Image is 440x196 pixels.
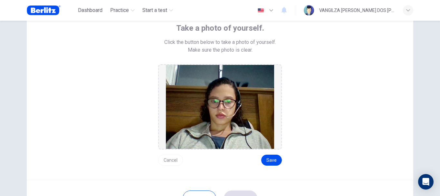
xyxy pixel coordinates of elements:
img: en [257,8,265,13]
div: Open Intercom Messenger [418,174,434,190]
button: Practice [108,5,137,16]
button: Dashboard [75,5,105,16]
button: Start a test [140,5,176,16]
div: VANGILZA [PERSON_NAME] DOS [PERSON_NAME] [319,6,395,14]
button: Save [261,155,282,166]
button: Cancel [158,155,183,166]
img: preview screemshot [166,65,274,149]
span: Start a test [142,6,167,14]
span: Dashboard [78,6,102,14]
span: Make sure the photo is clear. [188,46,253,54]
span: Take a photo of yourself. [176,23,264,33]
img: Profile picture [304,5,314,15]
span: Click the button below to take a photo of yourself. [164,38,276,46]
img: Berlitz Brasil logo [27,4,61,17]
span: Practice [110,6,129,14]
a: Berlitz Brasil logo [27,4,75,17]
